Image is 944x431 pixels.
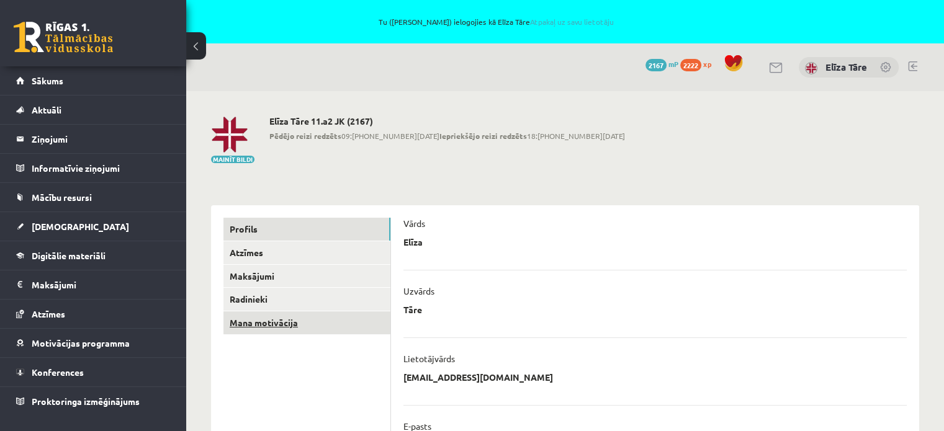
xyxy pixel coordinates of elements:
[16,270,171,299] a: Maksājumi
[32,250,106,261] span: Digitālie materiāli
[32,154,171,182] legend: Informatīvie ziņojumi
[143,18,850,25] span: Tu ([PERSON_NAME]) ielogojies kā Elīza Tāre
[825,61,867,73] a: Elīza Tāre
[32,337,130,349] span: Motivācijas programma
[703,59,711,69] span: xp
[645,59,667,71] span: 2167
[439,131,527,141] b: Iepriekšējo reizi redzēts
[32,192,92,203] span: Mācību resursi
[223,265,390,288] a: Maksājumi
[16,154,171,182] a: Informatīvie ziņojumi
[32,396,140,407] span: Proktoringa izmēģinājums
[16,183,171,211] a: Mācību resursi
[269,130,625,141] span: 09:[PHONE_NUMBER][DATE] 18:[PHONE_NUMBER][DATE]
[223,241,390,264] a: Atzīmes
[16,387,171,415] a: Proktoringa izmēģinājums
[530,17,614,27] a: Atpakaļ uz savu lietotāju
[14,22,113,53] a: Rīgas 1. Tālmācības vidusskola
[32,125,171,153] legend: Ziņojumi
[269,131,341,141] b: Pēdējo reizi redzēts
[16,329,171,357] a: Motivācijas programma
[403,371,553,383] p: [EMAIL_ADDRESS][DOMAIN_NAME]
[16,358,171,386] a: Konferences
[16,241,171,270] a: Digitālie materiāli
[805,62,817,74] img: Elīza Tāre
[223,311,390,334] a: Mana motivācija
[211,116,248,153] img: Elīza Tāre
[403,236,423,247] p: Elīza
[223,288,390,311] a: Radinieki
[32,367,84,378] span: Konferences
[269,116,625,127] h2: Elīza Tāre 11.a2 JK (2167)
[403,304,422,315] p: Tāre
[403,218,425,229] p: Vārds
[16,96,171,124] a: Aktuāli
[403,285,434,296] p: Uzvārds
[16,212,171,241] a: [DEMOGRAPHIC_DATA]
[645,59,678,69] a: 2167 mP
[16,300,171,328] a: Atzīmes
[32,221,129,232] span: [DEMOGRAPHIC_DATA]
[16,125,171,153] a: Ziņojumi
[32,104,61,115] span: Aktuāli
[32,270,171,299] legend: Maksājumi
[211,156,254,163] button: Mainīt bildi
[16,66,171,95] a: Sākums
[668,59,678,69] span: mP
[32,308,65,319] span: Atzīmes
[680,59,701,71] span: 2222
[32,75,63,86] span: Sākums
[223,218,390,241] a: Profils
[403,353,455,364] p: Lietotājvārds
[680,59,717,69] a: 2222 xp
